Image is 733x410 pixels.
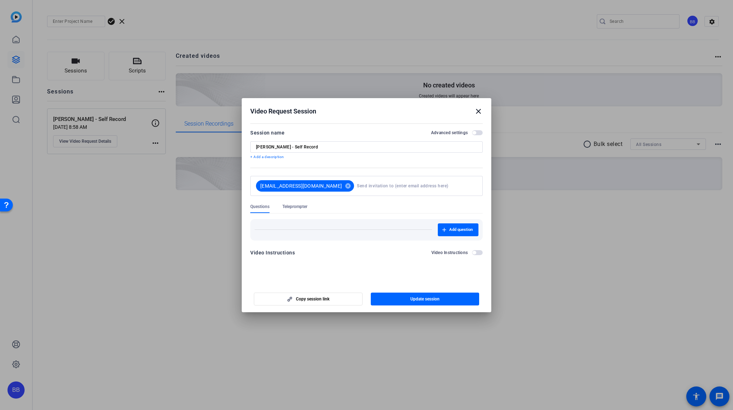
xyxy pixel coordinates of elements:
[449,227,473,233] span: Add question
[260,182,342,189] span: [EMAIL_ADDRESS][DOMAIN_NAME]
[296,296,329,302] span: Copy session link
[431,250,468,255] h2: Video Instructions
[410,296,440,302] span: Update session
[474,107,483,116] mat-icon: close
[250,128,285,137] div: Session name
[250,154,483,160] p: + Add a description
[357,179,474,193] input: Send invitation to (enter email address here)
[250,204,270,209] span: Questions
[282,204,307,209] span: Teleprompter
[254,293,363,305] button: Copy session link
[431,130,468,136] h2: Advanced settings
[250,248,295,257] div: Video Instructions
[256,144,477,150] input: Enter Session Name
[342,183,354,189] mat-icon: cancel
[250,107,483,116] div: Video Request Session
[438,223,478,236] button: Add question
[371,293,480,305] button: Update session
